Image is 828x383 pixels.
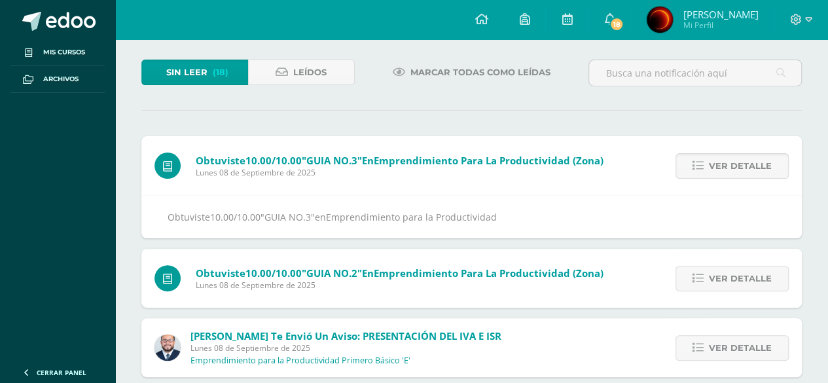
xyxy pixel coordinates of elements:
span: Obtuviste en [196,154,603,167]
span: Mis cursos [43,47,85,58]
span: Cerrar panel [37,368,86,377]
span: "GUIA NO.3" [302,154,362,167]
span: 10.00/10.00 [210,211,261,223]
span: Ver detalle [709,154,772,178]
span: "GUIA NO.3" [261,211,315,223]
p: Emprendimiento para la Productividad Primero Básico 'E' [190,356,410,366]
span: Emprendimiento para la Productividad [326,211,497,223]
a: Archivos [10,66,105,93]
span: Sin leer [166,60,207,84]
span: Emprendimiento para la Productividad (Zona) [374,154,603,167]
span: 10.00/10.00 [245,266,302,280]
span: "GUIA NO.2" [302,266,362,280]
span: Lunes 08 de Septiembre de 2025 [190,342,501,354]
a: Mis cursos [10,39,105,66]
img: 356f35e1342121e0f3f79114633ea786.png [647,7,673,33]
span: Lunes 08 de Septiembre de 2025 [196,167,603,178]
span: 18 [609,17,624,31]
span: [PERSON_NAME] [683,8,758,21]
span: Archivos [43,74,79,84]
span: Obtuviste en [196,266,603,280]
span: Marcar todas como leídas [410,60,550,84]
span: Emprendimiento para la Productividad (Zona) [374,266,603,280]
span: 10.00/10.00 [245,154,302,167]
span: Ver detalle [709,266,772,291]
span: [PERSON_NAME] te envió un aviso: PRESENTACIÓN DEL IVA E ISR [190,329,501,342]
div: Obtuviste en [168,209,776,225]
a: Leídos [248,60,355,85]
span: (18) [213,60,228,84]
input: Busca una notificación aquí [589,60,801,86]
span: Mi Perfil [683,20,758,31]
span: Leídos [293,60,327,84]
a: Marcar todas como leídas [376,60,567,85]
a: Sin leer(18) [141,60,248,85]
span: Lunes 08 de Septiembre de 2025 [196,280,603,291]
span: Ver detalle [709,336,772,360]
img: eaa624bfc361f5d4e8a554d75d1a3cf6.png [154,335,181,361]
